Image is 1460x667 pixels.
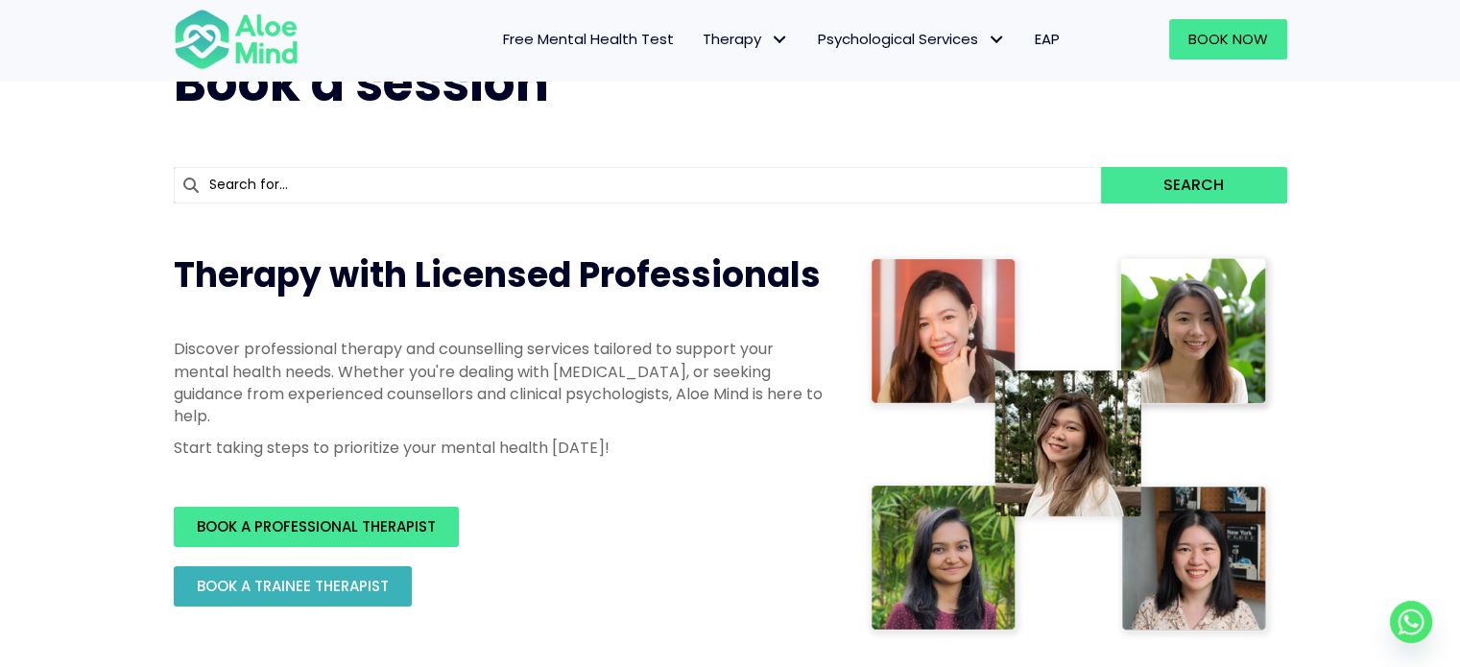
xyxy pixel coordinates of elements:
span: BOOK A TRAINEE THERAPIST [197,576,389,596]
span: Therapy with Licensed Professionals [174,250,821,299]
span: Therapy: submenu [766,26,794,54]
span: Book a session [174,48,549,118]
a: TherapyTherapy: submenu [688,19,803,60]
img: Aloe mind Logo [174,8,299,71]
a: Free Mental Health Test [489,19,688,60]
p: Start taking steps to prioritize your mental health [DATE]! [174,437,826,459]
img: Therapist collage [865,251,1276,641]
nav: Menu [323,19,1074,60]
p: Discover professional therapy and counselling services tailored to support your mental health nee... [174,338,826,427]
span: BOOK A PROFESSIONAL THERAPIST [197,516,436,536]
span: Free Mental Health Test [503,29,674,49]
a: EAP [1020,19,1074,60]
span: Psychological Services [818,29,1006,49]
a: Psychological ServicesPsychological Services: submenu [803,19,1020,60]
span: Book Now [1188,29,1268,49]
button: Search [1101,167,1286,203]
span: EAP [1035,29,1060,49]
span: Psychological Services: submenu [983,26,1011,54]
a: BOOK A TRAINEE THERAPIST [174,566,412,607]
input: Search for... [174,167,1102,203]
a: BOOK A PROFESSIONAL THERAPIST [174,507,459,547]
a: Book Now [1169,19,1287,60]
a: Whatsapp [1390,601,1432,643]
span: Therapy [703,29,789,49]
